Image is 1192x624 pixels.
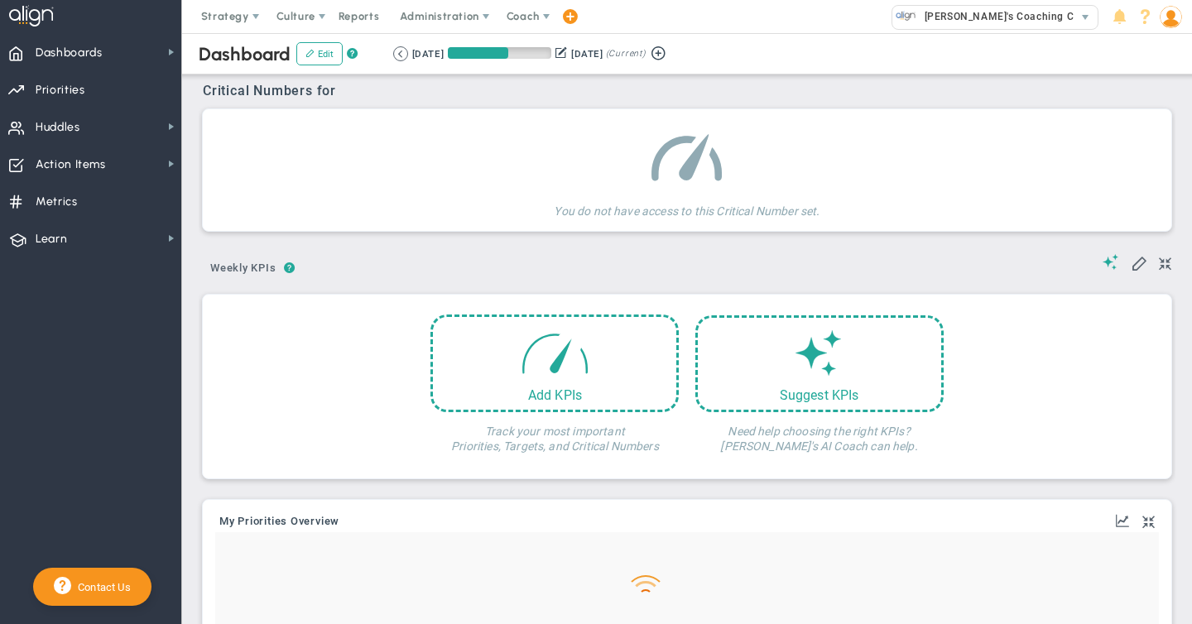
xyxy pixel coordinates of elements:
[36,36,103,70] span: Dashboards
[695,412,944,454] h4: Need help choosing the right KPIs? [PERSON_NAME]'s AI Coach can help.
[36,73,85,108] span: Priorities
[276,10,315,22] span: Culture
[201,10,249,22] span: Strategy
[219,516,339,529] button: My Priorities Overview
[203,255,284,281] span: Weekly KPIs
[571,46,603,61] div: [DATE]
[203,255,284,284] button: Weekly KPIs
[36,222,67,257] span: Learn
[393,46,408,61] button: Go to previous period
[433,387,676,403] div: Add KPIs
[36,110,80,145] span: Huddles
[698,387,941,403] div: Suggest KPIs
[36,147,106,182] span: Action Items
[71,581,131,593] span: Contact Us
[896,6,916,26] img: 20858.Company.photo
[448,47,551,59] div: Period Progress: 58% Day 53 of 91 with 38 remaining.
[1160,6,1182,28] img: 51354.Person.photo
[916,6,1113,27] span: [PERSON_NAME]'s Coaching Company
[400,10,478,22] span: Administration
[430,412,679,454] h4: Track your most important Priorities, Targets, and Critical Numbers
[1103,254,1119,270] span: Suggestions (AI Feature)
[606,46,646,61] span: (Current)
[219,516,339,527] span: My Priorities Overview
[199,43,291,65] span: Dashboard
[1131,254,1147,271] span: Edit My KPIs
[1074,6,1098,29] span: select
[507,10,540,22] span: Coach
[554,192,819,218] h4: You do not have access to this Critical Number set.
[203,83,340,98] span: Critical Numbers for
[36,185,78,219] span: Metrics
[296,42,343,65] button: Edit
[412,46,444,61] div: [DATE]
